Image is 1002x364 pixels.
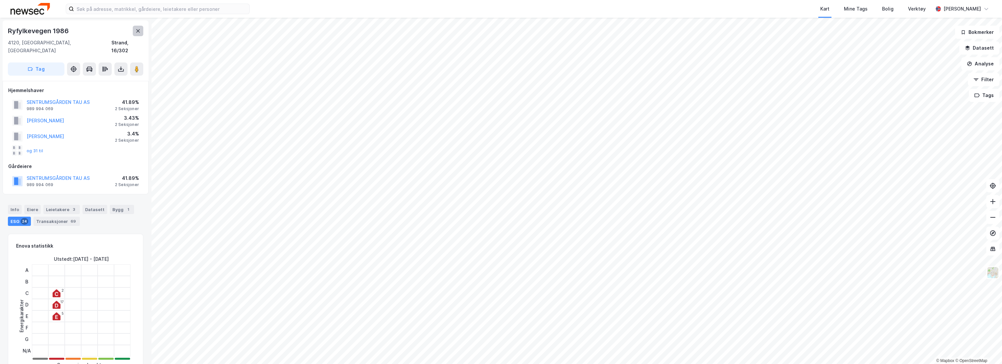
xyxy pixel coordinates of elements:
div: 989 994 069 [27,182,53,187]
div: 2 Seksjoner [115,182,139,187]
a: OpenStreetMap [955,358,987,363]
div: E [23,310,31,322]
div: D [23,299,31,310]
div: Bygg [110,205,134,214]
div: F [23,322,31,333]
div: Ryfylkevegen 1986 [8,26,70,36]
div: B [23,276,31,287]
div: 2 [61,288,64,292]
div: 3 [71,206,77,213]
img: Z [987,266,999,279]
div: Kart [820,5,829,13]
iframe: Chat Widget [969,332,1002,364]
button: Datasett [959,41,999,55]
div: Hjemmelshaver [8,86,143,94]
div: Datasett [82,205,107,214]
div: Transaksjoner [34,217,80,226]
div: Bolig [882,5,894,13]
div: [PERSON_NAME] [944,5,981,13]
div: N/A [23,345,31,356]
div: Enova statistikk [16,242,53,250]
button: Tag [8,62,64,76]
div: 3.43% [115,114,139,122]
div: 1 [125,206,131,213]
div: 17 [60,300,64,304]
div: 41.89% [115,98,139,106]
div: 5 [62,311,64,315]
div: 69 [69,218,77,225]
a: Mapbox [936,358,954,363]
img: newsec-logo.f6e21ccffca1b3a03d2d.png [11,3,50,14]
input: Søk på adresse, matrikkel, gårdeiere, leietakere eller personer [74,4,249,14]
div: G [23,333,31,345]
div: 2 Seksjoner [115,106,139,111]
div: C [23,287,31,299]
div: A [23,264,31,276]
button: Tags [969,89,999,102]
div: Mine Tags [844,5,868,13]
div: 41.89% [115,174,139,182]
div: Info [8,205,22,214]
button: Filter [968,73,999,86]
div: 4120, [GEOGRAPHIC_DATA], [GEOGRAPHIC_DATA] [8,39,111,55]
div: Leietakere [43,205,80,214]
div: Gårdeiere [8,162,143,170]
button: Bokmerker [955,26,999,39]
div: Utstedt : [DATE] - [DATE] [54,255,109,263]
div: 2 Seksjoner [115,138,139,143]
div: Verktøy [908,5,926,13]
div: Energikarakter [18,300,26,332]
div: 989 994 069 [27,106,53,111]
div: 24 [21,218,28,225]
div: Strand, 16/302 [111,39,143,55]
div: Eiere [24,205,41,214]
div: Kontrollprogram for chat [969,332,1002,364]
div: 3.4% [115,130,139,138]
button: Analyse [961,57,999,70]
div: ESG [8,217,31,226]
div: 2 Seksjoner [115,122,139,127]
